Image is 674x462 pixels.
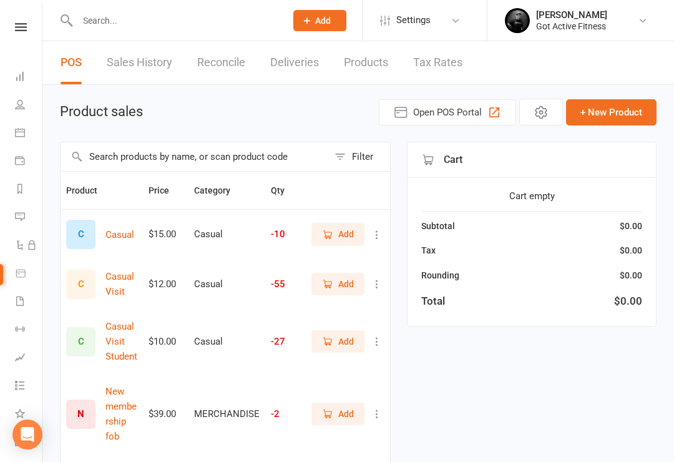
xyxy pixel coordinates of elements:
[194,279,260,290] div: Casual
[338,407,354,421] span: Add
[66,270,95,299] div: C
[105,319,137,364] button: Casual Visit Student
[149,185,183,195] span: Price
[271,279,298,290] div: -55
[107,41,172,84] a: Sales History
[421,189,642,204] div: Cart empty
[105,269,137,299] button: Casual Visit
[620,219,642,233] div: $0.00
[61,41,82,84] a: POS
[15,176,43,204] a: Reports
[66,183,111,198] button: Product
[105,384,137,444] button: New membership fob
[338,335,354,348] span: Add
[421,268,459,282] div: Rounding
[12,420,42,450] div: Open Intercom Messenger
[614,293,642,310] div: $0.00
[311,403,364,425] button: Add
[396,6,431,34] span: Settings
[338,227,354,241] span: Add
[194,183,244,198] button: Category
[149,279,183,290] div: $12.00
[149,409,183,420] div: $39.00
[15,92,43,120] a: People
[197,41,245,84] a: Reconcile
[194,185,244,195] span: Category
[413,41,462,84] a: Tax Rates
[194,337,260,347] div: Casual
[271,337,298,347] div: -27
[105,227,134,242] button: Casual
[620,243,642,257] div: $0.00
[536,9,607,21] div: [PERSON_NAME]
[66,327,95,356] div: C
[15,260,43,288] a: Product Sales
[566,99,657,125] button: + New Product
[149,183,183,198] button: Price
[15,345,43,373] a: Assessments
[66,220,95,249] div: C
[61,142,328,171] input: Search products by name, or scan product code
[270,41,319,84] a: Deliveries
[60,104,143,119] h1: Product sales
[536,21,607,32] div: Got Active Fitness
[15,120,43,148] a: Calendar
[311,330,364,353] button: Add
[271,183,298,198] button: Qty
[315,16,331,26] span: Add
[66,185,111,195] span: Product
[311,273,364,295] button: Add
[408,142,656,178] div: Cart
[421,243,436,257] div: Tax
[379,99,516,125] button: Open POS Portal
[194,229,260,240] div: Casual
[311,223,364,245] button: Add
[338,277,354,291] span: Add
[149,337,183,347] div: $10.00
[352,149,373,164] div: Filter
[271,229,298,240] div: -10
[421,219,455,233] div: Subtotal
[344,41,388,84] a: Products
[74,12,277,29] input: Search...
[15,401,43,429] a: What's New
[620,268,642,282] div: $0.00
[66,400,95,429] div: N
[15,148,43,176] a: Payments
[271,185,298,195] span: Qty
[293,10,346,31] button: Add
[194,409,260,420] div: MERCHANDISE
[271,409,298,420] div: -2
[328,142,390,171] button: Filter
[421,293,445,310] div: Total
[505,8,530,33] img: thumb_image1544090673.png
[149,229,183,240] div: $15.00
[413,105,482,120] span: Open POS Portal
[15,64,43,92] a: Dashboard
